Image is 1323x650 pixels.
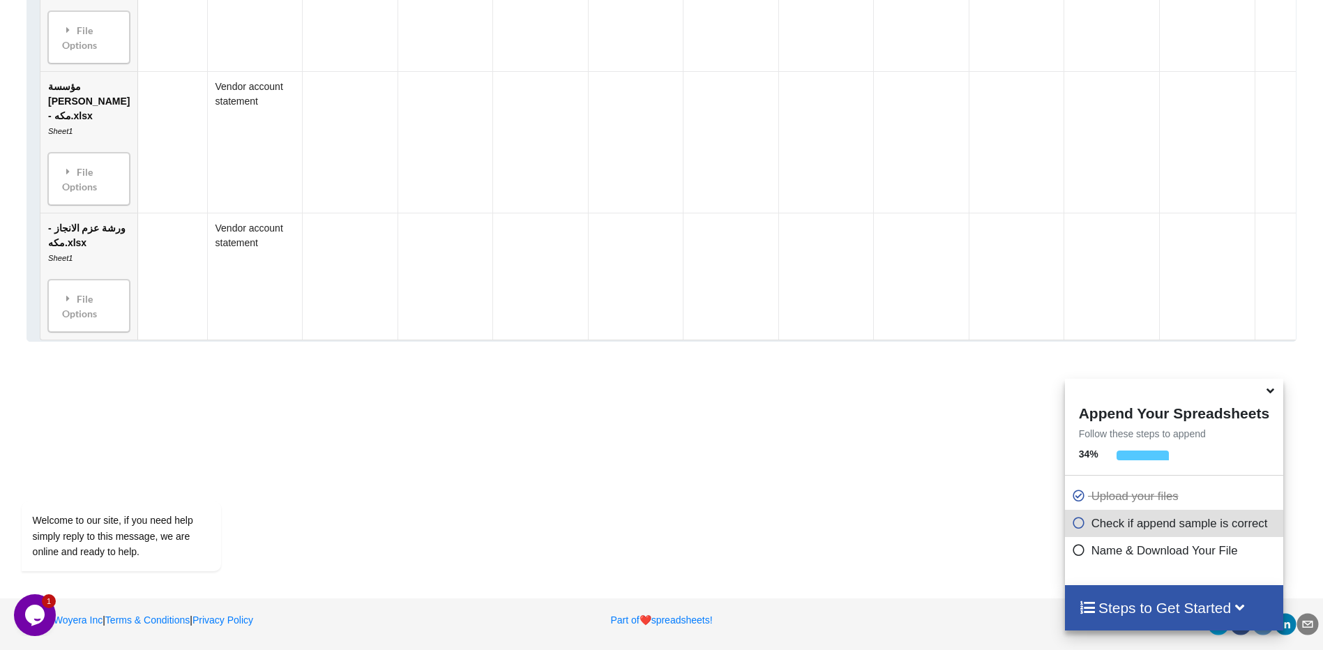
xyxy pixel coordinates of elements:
p: Name & Download Your File [1072,542,1280,559]
td: ورشة عزم الانجاز - مكه.xlsx [40,213,137,340]
p: Follow these steps to append [1065,427,1283,441]
td: Vendor account statement [207,72,303,213]
i: Sheet1 [48,255,73,263]
a: Part ofheartspreadsheets! [610,614,712,626]
h4: Append Your Spreadsheets [1065,401,1283,422]
i: Sheet1 [48,128,73,136]
span: heart [640,614,651,626]
div: File Options [52,16,126,60]
iframe: chat widget [14,594,59,636]
div: File Options [52,158,126,202]
p: Check if append sample is correct [1072,515,1280,532]
b: 34 % [1079,448,1098,460]
p: Upload your files [1072,487,1280,505]
div: facebook [1230,613,1252,635]
a: Terms & Conditions [105,614,190,626]
td: Vendor account statement [207,213,303,340]
div: reddit [1252,613,1274,635]
div: twitter [1207,613,1230,635]
div: linkedin [1274,613,1296,635]
div: File Options [52,285,126,328]
iframe: chat widget [14,423,265,587]
td: مؤسسة [PERSON_NAME] - مكه.xlsx [40,72,137,213]
a: 2025Woyera Inc [15,614,103,626]
p: | | [15,613,434,627]
a: Privacy Policy [192,614,253,626]
h4: Steps to Get Started [1079,599,1269,617]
